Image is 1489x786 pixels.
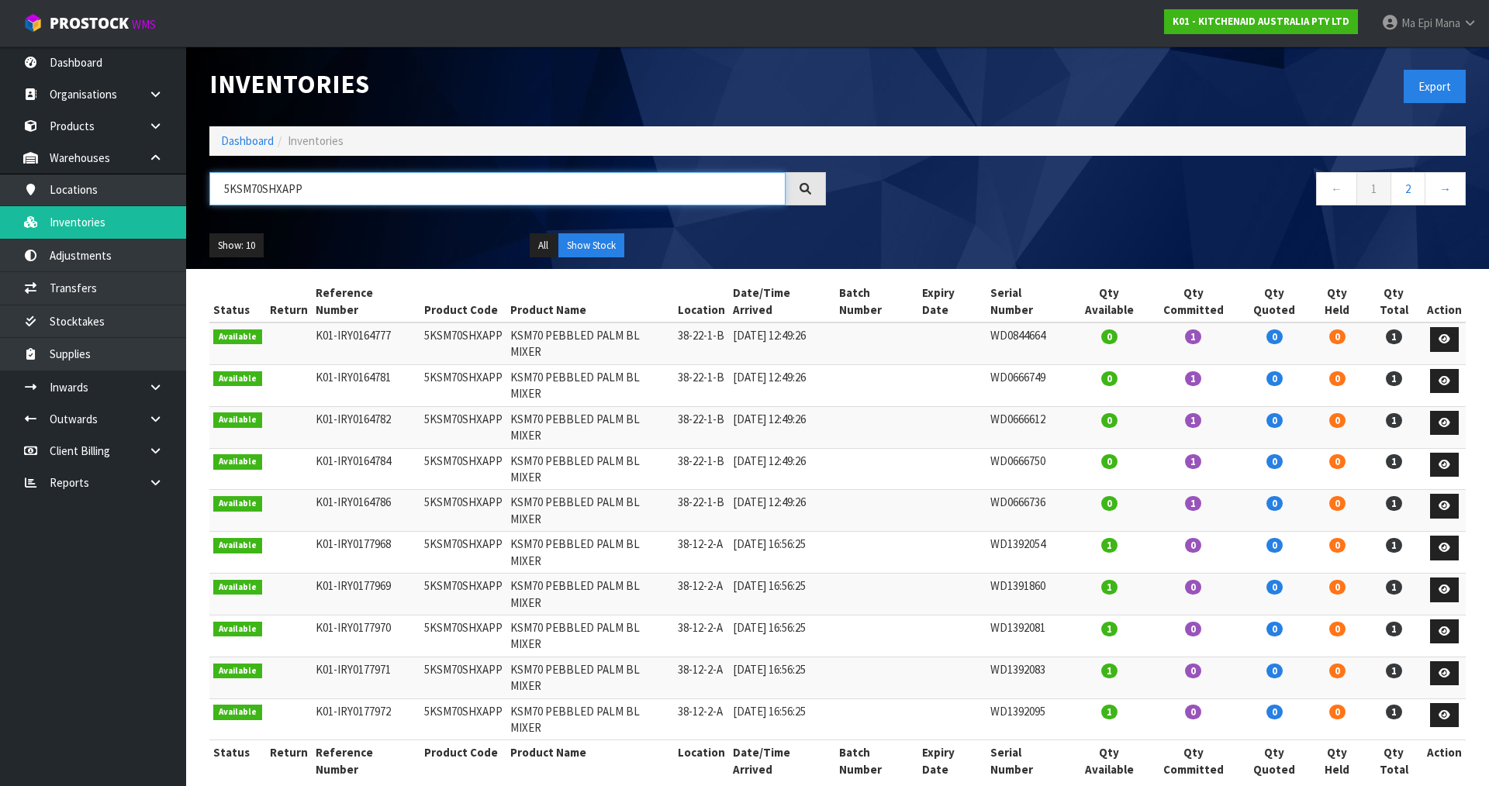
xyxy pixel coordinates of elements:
th: Reference Number [312,740,421,781]
nav: Page navigation [849,172,1466,210]
th: Qty Available [1070,740,1149,781]
span: 0 [1185,622,1201,636]
td: WD0666736 [986,490,1069,532]
th: Action [1423,740,1466,781]
td: [DATE] 12:49:26 [729,490,835,532]
th: Product Code [420,281,506,322]
td: 5KSM70SHXAPP [420,574,506,615]
span: 1 [1185,371,1201,386]
span: Available [213,329,262,345]
span: Available [213,622,262,637]
th: Return [266,740,312,781]
span: Mana [1435,16,1460,30]
span: 1 [1185,329,1201,344]
th: Location [674,740,729,781]
span: 1 [1185,413,1201,428]
span: 0 [1266,580,1283,595]
th: Qty Held [1310,281,1364,322]
span: 1 [1101,538,1118,553]
span: Available [213,705,262,720]
span: Available [213,412,262,428]
button: All [530,233,557,258]
td: 38-12-2-A [674,574,729,615]
a: → [1425,172,1466,205]
th: Qty Quoted [1239,281,1310,322]
td: 5KSM70SHXAPP [420,322,506,364]
th: Product Name [506,740,674,781]
span: 0 [1101,454,1118,469]
th: Qty Total [1365,740,1423,781]
td: [DATE] 16:56:25 [729,615,835,657]
th: Status [209,740,266,781]
span: 0 [1185,580,1201,595]
h1: Inventories [209,70,826,98]
span: 1 [1386,496,1402,511]
img: cube-alt.png [23,13,43,33]
td: KSM70 PEBBLED PALM BL MIXER [506,490,674,532]
td: K01-IRY0177968 [312,532,421,574]
span: 1 [1101,664,1118,678]
a: 2 [1391,172,1425,205]
span: 1 [1386,413,1402,428]
td: [DATE] 12:49:26 [729,322,835,364]
span: 1 [1185,496,1201,511]
span: 0 [1266,371,1283,386]
a: Dashboard [221,133,274,148]
span: Available [213,496,262,512]
td: [DATE] 12:49:26 [729,364,835,406]
td: WD0666749 [986,364,1069,406]
span: 0 [1329,622,1346,636]
span: 1 [1101,705,1118,719]
button: Export [1404,70,1466,103]
span: Ma Epi [1401,16,1432,30]
a: 1 [1356,172,1391,205]
span: 0 [1329,580,1346,595]
span: 0 [1329,454,1346,469]
td: 38-22-1-B [674,448,729,490]
span: Available [213,580,262,595]
td: 5KSM70SHXAPP [420,615,506,657]
th: Location [674,281,729,322]
a: ← [1316,172,1357,205]
span: 0 [1329,496,1346,511]
td: WD1391860 [986,574,1069,615]
span: 0 [1101,329,1118,344]
span: 0 [1266,622,1283,636]
span: 0 [1185,538,1201,553]
td: K01-IRY0164784 [312,448,421,490]
span: 0 [1185,664,1201,678]
span: 1 [1386,454,1402,469]
span: 0 [1266,329,1283,344]
span: 0 [1329,329,1346,344]
th: Batch Number [835,281,918,322]
span: 0 [1266,705,1283,719]
td: K01-IRY0164782 [312,406,421,448]
th: Qty Committed [1149,740,1239,781]
td: 5KSM70SHXAPP [420,490,506,532]
th: Reference Number [312,281,421,322]
td: KSM70 PEBBLED PALM BL MIXER [506,574,674,615]
td: 38-22-1-B [674,364,729,406]
td: 5KSM70SHXAPP [420,364,506,406]
button: Show: 10 [209,233,264,258]
button: Show Stock [558,233,624,258]
td: [DATE] 12:49:26 [729,448,835,490]
th: Return [266,281,312,322]
span: 1 [1386,538,1402,553]
span: 0 [1266,538,1283,553]
td: KSM70 PEBBLED PALM BL MIXER [506,532,674,574]
td: K01-IRY0177969 [312,574,421,615]
td: KSM70 PEBBLED PALM BL MIXER [506,364,674,406]
td: 5KSM70SHXAPP [420,532,506,574]
td: WD1392081 [986,615,1069,657]
td: 38-22-1-B [674,322,729,364]
span: 0 [1266,454,1283,469]
td: KSM70 PEBBLED PALM BL MIXER [506,615,674,657]
th: Product Code [420,740,506,781]
span: Available [213,664,262,679]
td: 38-12-2-A [674,615,729,657]
td: 38-22-1-B [674,406,729,448]
span: Inventories [288,133,344,148]
td: WD1392083 [986,657,1069,698]
td: KSM70 PEBBLED PALM BL MIXER [506,406,674,448]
